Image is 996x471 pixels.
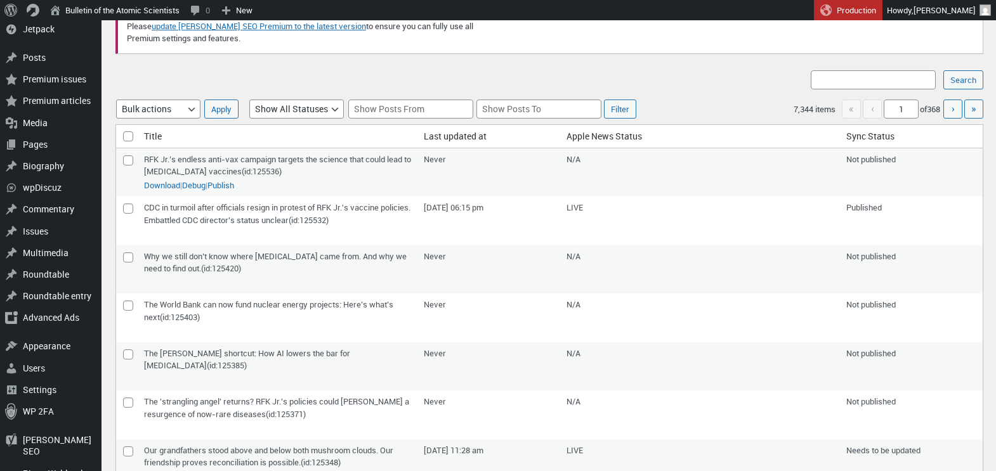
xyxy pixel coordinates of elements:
td: CDC in turmoil after officials resign in protest of RFK Jr.'s vaccine policies. Embattled CDC dir... [138,197,417,245]
input: Filter [604,100,636,119]
span: (id:125532) [289,214,329,226]
td: Published [840,197,983,245]
td: N/A [560,294,840,342]
td: Why we still don’t know where [MEDICAL_DATA] came from. And why we need to find out. [138,245,417,294]
span: [PERSON_NAME] [914,4,976,16]
span: › [952,101,955,115]
span: (id:125420) [201,262,241,274]
td: [DATE] 06:15 pm [417,197,560,245]
td: The [PERSON_NAME] shortcut: How AI lowers the bar for [MEDICAL_DATA] [138,342,417,391]
td: N/A [560,342,840,391]
td: Not published [840,294,983,342]
td: The World Bank can now fund nuclear energy projects: Here’s what’s next [138,294,417,342]
span: 7,344 items [794,103,835,115]
td: Not published [840,390,983,439]
a: Debug [182,179,206,192]
td: RFK Jr.’s endless anti-vax campaign targets the science that could lead to [MEDICAL_DATA] vaccines [138,148,417,197]
span: » [971,101,976,115]
td: Not published [840,245,983,294]
span: (id:125385) [207,359,247,371]
a: update [PERSON_NAME] SEO Premium to the latest version [152,20,366,32]
a: Download [144,179,180,192]
th: Apple News Status [560,125,840,148]
th: Title [138,125,417,148]
span: 368 [927,103,940,115]
span: (id:125403) [160,311,200,323]
span: (id:125348) [301,456,341,468]
td: Not published [840,342,983,391]
p: Please to ensure you can fully use all Premium settings and features. [126,19,509,46]
a: Publish [207,179,234,192]
td: N/A [560,245,840,294]
span: | [182,179,207,191]
td: LIVE [560,197,840,245]
td: Never [417,294,560,342]
th: Last updated at [417,125,560,148]
span: ‹ [863,100,882,119]
input: Show Posts From [348,100,473,119]
td: Never [417,390,560,439]
input: Show Posts To [476,100,601,119]
input: Apply [204,100,239,119]
span: « [842,100,861,119]
td: Not published [840,148,983,197]
span: (id:125371) [266,408,306,420]
th: Sync Status [840,125,983,148]
td: N/A [560,390,840,439]
span: of [920,103,941,115]
td: N/A [560,148,840,197]
span: (id:125536) [242,165,282,177]
td: The 'strangling angel' returns? RFK Jr.'s policies could [PERSON_NAME] a resurgence of now-rare d... [138,390,417,439]
td: Never [417,342,560,391]
span: | [144,179,182,191]
input: Search [943,70,983,89]
td: Never [417,148,560,197]
td: Never [417,245,560,294]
